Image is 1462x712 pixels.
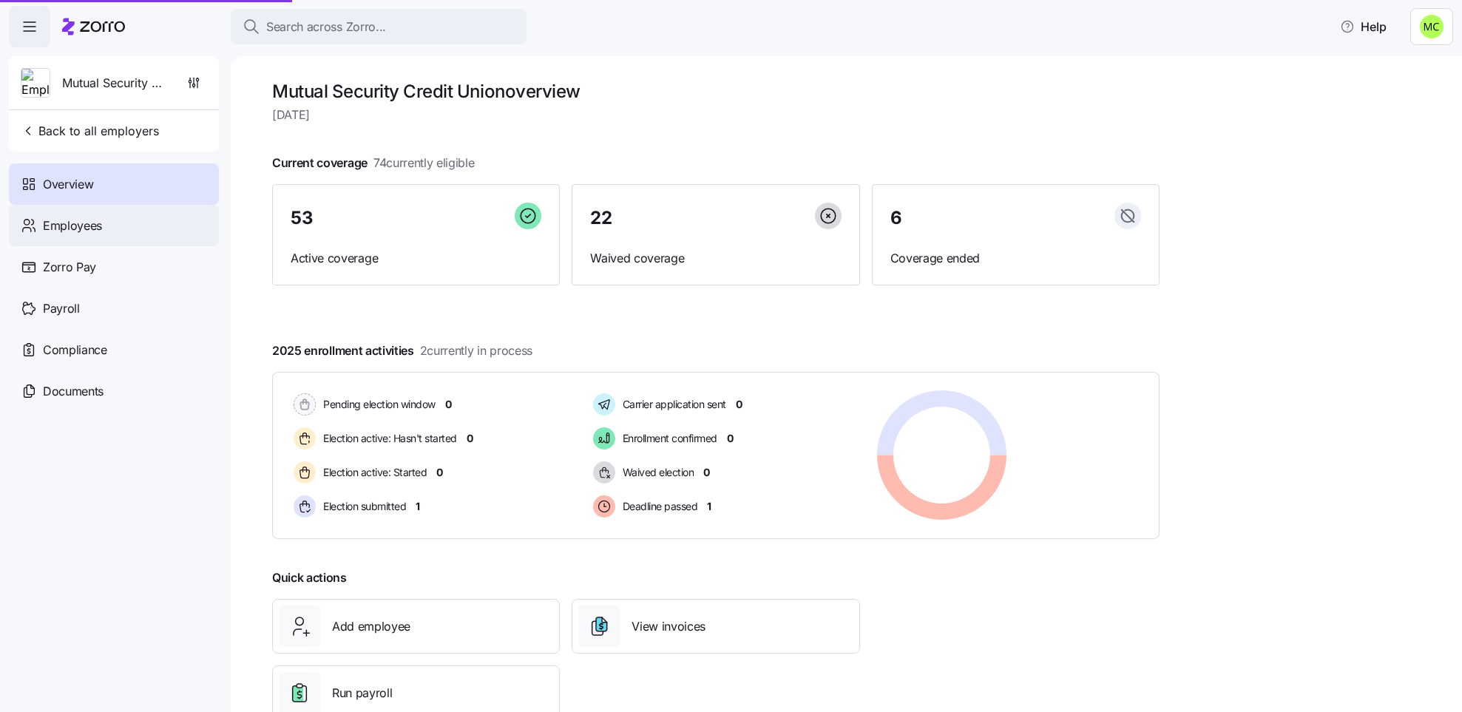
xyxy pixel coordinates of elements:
span: Current coverage [272,154,475,172]
span: 53 [291,209,313,227]
span: Back to all employers [21,122,159,140]
span: 0 [736,397,742,412]
img: Employer logo [21,69,50,98]
span: View invoices [632,617,705,636]
span: 0 [703,465,710,480]
a: Employees [9,205,219,246]
span: Deadline passed [618,499,698,514]
span: Help [1340,18,1387,35]
span: 0 [445,397,452,412]
button: Help [1328,12,1398,41]
span: Election submitted [319,499,406,514]
span: Add employee [332,617,410,636]
span: Payroll [43,299,80,318]
span: Carrier application sent [618,397,726,412]
a: Compliance [9,329,219,370]
span: 0 [727,431,734,446]
span: 1 [707,499,711,514]
span: Run payroll [332,684,392,702]
a: Payroll [9,288,219,329]
span: 6 [890,209,902,227]
span: 2025 enrollment activities [272,342,532,360]
span: Waived coverage [590,249,841,268]
span: 74 currently eligible [373,154,475,172]
span: 0 [436,465,443,480]
span: Overview [43,175,93,194]
h1: Mutual Security Credit Union overview [272,80,1160,103]
button: Back to all employers [15,116,165,146]
span: Search across Zorro... [266,18,386,36]
span: Zorro Pay [43,258,96,277]
span: [DATE] [272,106,1160,124]
button: Search across Zorro... [231,9,527,44]
span: 2 currently in process [420,342,532,360]
span: Employees [43,217,102,235]
span: 1 [416,499,420,514]
span: Mutual Security Credit Union [62,74,169,92]
img: fb6fbd1e9160ef83da3948286d18e3ea [1420,15,1444,38]
a: Overview [9,163,219,205]
span: 22 [590,209,612,227]
span: Compliance [43,341,107,359]
span: Coverage ended [890,249,1141,268]
span: Waived election [618,465,694,480]
span: Active coverage [291,249,541,268]
span: 0 [467,431,473,446]
span: Pending election window [319,397,436,412]
span: Documents [43,382,104,401]
span: Enrollment confirmed [618,431,717,446]
span: Election active: Hasn't started [319,431,457,446]
span: Quick actions [272,569,347,587]
a: Zorro Pay [9,246,219,288]
span: Election active: Started [319,465,427,480]
a: Documents [9,370,219,412]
